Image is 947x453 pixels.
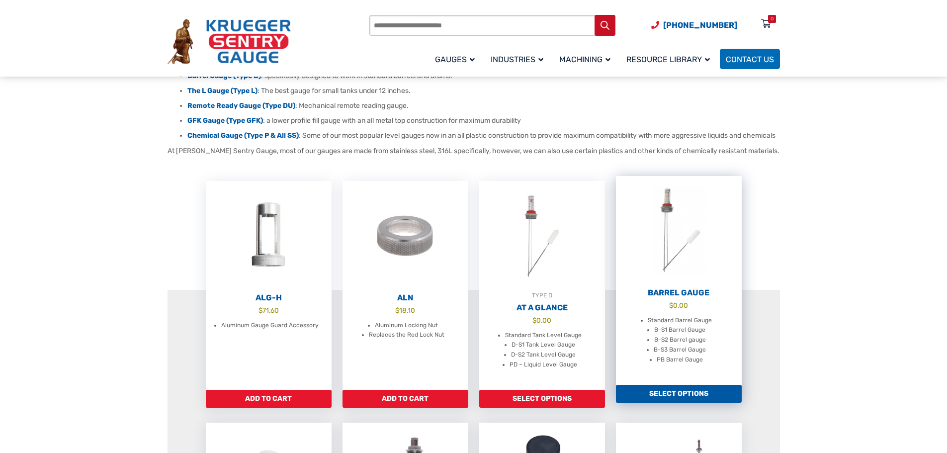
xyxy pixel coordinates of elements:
[375,321,438,331] li: Aluminum Locking Nut
[168,19,291,65] img: Krueger Sentry Gauge
[511,350,576,360] li: D-S2 Tank Level Gauge
[553,47,620,71] a: Machining
[559,55,610,64] span: Machining
[479,303,605,313] h2: At A Glance
[532,316,536,324] span: $
[429,47,485,71] a: Gauges
[720,49,780,69] a: Contact Us
[258,306,262,314] span: $
[491,55,543,64] span: Industries
[479,181,605,390] a: TYPE DAt A Glance $0.00 Standard Tank Level Gauge D-S1 Tank Level Gauge D-S2 Tank Level Gauge PD ...
[505,331,582,341] li: Standard Tank Level Gauge
[343,293,468,303] h2: ALN
[206,181,332,290] img: ALG-OF
[395,306,415,314] bdi: 18.10
[532,316,551,324] bdi: 0.00
[435,55,475,64] span: Gauges
[616,385,742,403] a: Add to cart: “Barrel Gauge”
[187,131,299,140] a: Chemical Gauge (Type P & All SS)
[654,325,705,335] li: B-S1 Barrel Gauge
[616,176,742,285] img: Barrel Gauge
[343,181,468,390] a: ALN $18.10 Aluminum Locking Nut Replaces the Red Lock Nut
[654,335,706,345] li: B-S2 Barrel gauge
[187,101,780,111] li: : Mechanical remote reading gauge.
[479,290,605,300] div: TYPE D
[187,87,258,95] a: The L Gauge (Type L)
[479,390,605,408] a: Add to cart: “At A Glance”
[510,360,577,370] li: PD – Liquid Level Gauge
[651,19,737,31] a: Phone Number (920) 434-8860
[669,301,688,309] bdi: 0.00
[206,181,332,390] a: ALG-H $71.60 Aluminum Gauge Guard Accessory
[187,116,780,126] li: : a lower profile fill gauge with an all metal top construction for maximum durability
[512,340,575,350] li: D-S1 Tank Level Gauge
[343,181,468,290] img: ALN
[343,390,468,408] a: Add to cart: “ALN”
[479,181,605,290] img: At A Glance
[669,301,673,309] span: $
[663,20,737,30] span: [PHONE_NUMBER]
[648,316,712,326] li: Standard Barrel Gauge
[616,176,742,385] a: Barrel Gauge $0.00 Standard Barrel Gauge B-S1 Barrel Gauge B-S2 Barrel gauge B-S3 Barrel Gauge PB...
[626,55,710,64] span: Resource Library
[187,131,780,141] li: : Some of our most popular level gauges now in an all plastic construction to provide maximum com...
[187,101,295,110] a: Remote Ready Gauge (Type DU)
[726,55,774,64] span: Contact Us
[206,293,332,303] h2: ALG-H
[168,146,780,156] p: At [PERSON_NAME] Sentry Gauge, most of our gauges are made from stainless steel, 316L specificall...
[657,355,703,365] li: PB Barrel Gauge
[187,86,780,96] li: : The best gauge for small tanks under 12 inches.
[369,330,444,340] li: Replaces the Red Lock Nut
[654,345,706,355] li: B-S3 Barrel Gauge
[395,306,399,314] span: $
[485,47,553,71] a: Industries
[771,15,774,23] div: 0
[616,288,742,298] h2: Barrel Gauge
[258,306,279,314] bdi: 71.60
[187,116,263,125] a: GFK Gauge (Type GFK)
[620,47,720,71] a: Resource Library
[221,321,319,331] li: Aluminum Gauge Guard Accessory
[206,390,332,408] a: Add to cart: “ALG-H”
